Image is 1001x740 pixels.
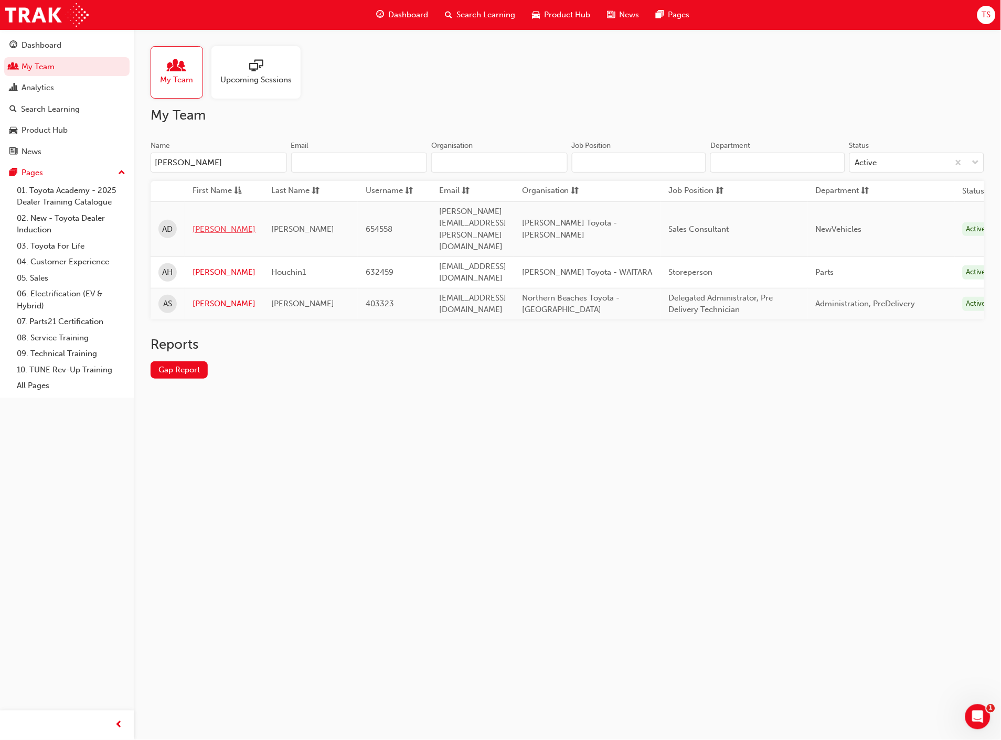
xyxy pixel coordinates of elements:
span: [PERSON_NAME] Toyota - [PERSON_NAME] [522,218,617,240]
span: car-icon [9,126,17,135]
a: Search Learning [4,100,130,119]
span: search-icon [445,8,453,22]
span: sorting-icon [861,185,869,198]
span: down-icon [972,156,979,170]
span: 1 [987,704,995,713]
a: 08. Service Training [13,330,130,346]
span: sorting-icon [312,185,320,198]
span: news-icon [9,147,17,157]
span: pages-icon [9,168,17,178]
button: Pages [4,163,130,183]
a: 01. Toyota Academy - 2025 Dealer Training Catalogue [13,183,130,210]
div: Pages [22,167,43,179]
span: 403323 [366,299,394,308]
a: Dashboard [4,36,130,55]
a: news-iconNews [599,4,648,26]
span: TS [982,9,991,21]
span: 632459 [366,267,393,277]
span: Product Hub [545,9,591,21]
button: Usernamesorting-icon [366,185,423,198]
a: pages-iconPages [648,4,698,26]
span: sorting-icon [571,185,579,198]
input: Email [291,153,428,173]
span: Sales Consultant [669,224,729,234]
div: Search Learning [21,103,80,115]
a: [PERSON_NAME] [193,223,255,235]
span: sorting-icon [716,185,724,198]
a: Trak [5,3,89,27]
div: Status [849,141,869,151]
span: Administration, PreDelivery [816,299,915,308]
a: search-iconSearch Learning [437,4,524,26]
span: [PERSON_NAME] [271,299,334,308]
span: people-icon [9,62,17,72]
span: Houchin1 [271,267,306,277]
span: [PERSON_NAME] Toyota - WAITARA [522,267,653,277]
span: [PERSON_NAME] [271,224,334,234]
span: Delegated Administrator, Pre Delivery Technician [669,293,773,315]
span: 654558 [366,224,392,234]
div: Active [963,222,990,237]
span: First Name [193,185,232,198]
a: 09. Technical Training [13,346,130,362]
h2: Reports [151,336,984,353]
div: News [22,146,41,158]
button: Last Namesorting-icon [271,185,329,198]
span: NewVehicles [816,224,862,234]
input: Job Position [572,153,707,173]
span: Last Name [271,185,310,198]
a: 07. Parts21 Certification [13,314,130,330]
input: Name [151,153,287,173]
div: Active [963,265,990,280]
span: Job Position [669,185,714,198]
button: First Nameasc-icon [193,185,250,198]
span: Storeperson [669,267,713,277]
button: DashboardMy TeamAnalyticsSearch LearningProduct HubNews [4,34,130,163]
span: car-icon [533,8,540,22]
div: Dashboard [22,39,61,51]
a: News [4,142,130,162]
span: My Team [161,74,194,86]
a: guage-iconDashboard [368,4,437,26]
span: search-icon [9,105,17,114]
a: 02. New - Toyota Dealer Induction [13,210,130,238]
span: Northern Beaches Toyota - [GEOGRAPHIC_DATA] [522,293,620,315]
button: TS [977,6,996,24]
a: My Team [151,46,211,99]
span: Parts [816,267,834,277]
a: All Pages [13,378,130,394]
span: [PERSON_NAME][EMAIL_ADDRESS][PERSON_NAME][DOMAIN_NAME] [439,207,506,252]
span: News [620,9,640,21]
iframe: Intercom live chat [965,704,991,730]
a: [PERSON_NAME] [193,298,255,310]
a: [PERSON_NAME] [193,266,255,278]
button: Job Positionsorting-icon [669,185,727,198]
span: [EMAIL_ADDRESS][DOMAIN_NAME] [439,293,506,315]
input: Organisation [431,153,568,173]
div: Email [291,141,309,151]
a: 04. Customer Experience [13,254,130,270]
a: car-iconProduct Hub [524,4,599,26]
a: Analytics [4,78,130,98]
a: My Team [4,57,130,77]
span: prev-icon [115,719,123,732]
div: Product Hub [22,124,68,136]
div: Job Position [572,141,611,151]
a: Upcoming Sessions [211,46,309,99]
button: Emailsorting-icon [439,185,497,198]
th: Status [963,185,985,197]
a: 03. Toyota For Life [13,238,130,254]
span: guage-icon [377,8,385,22]
a: 05. Sales [13,270,130,286]
span: sorting-icon [462,185,470,198]
span: guage-icon [9,41,17,50]
span: pages-icon [656,8,664,22]
span: Pages [668,9,690,21]
div: Analytics [22,82,54,94]
h2: My Team [151,107,984,124]
div: Department [710,141,750,151]
span: sessionType_ONLINE_URL-icon [249,59,263,74]
span: sorting-icon [405,185,413,198]
span: AS [163,298,172,310]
